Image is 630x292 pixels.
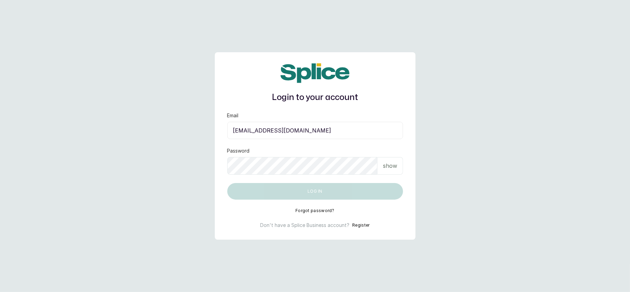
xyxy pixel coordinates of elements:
button: Register [352,222,369,229]
input: email@acme.com [227,122,403,139]
h1: Login to your account [227,91,403,104]
label: Email [227,112,239,119]
p: show [383,162,397,170]
button: Log in [227,183,403,200]
p: Don't have a Splice Business account? [260,222,349,229]
button: Forgot password? [295,208,335,213]
label: Password [227,147,250,154]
